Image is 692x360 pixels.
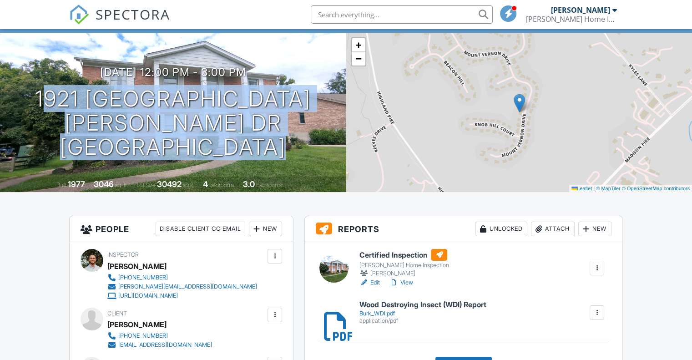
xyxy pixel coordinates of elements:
[203,179,208,189] div: 4
[551,5,610,15] div: [PERSON_NAME]
[118,292,178,299] div: [URL][DOMAIN_NAME]
[96,5,170,24] span: SPECTORA
[359,317,486,325] div: application/pdf
[514,94,525,112] img: Marker
[622,186,690,191] a: © OpenStreetMap contributors
[15,87,332,159] h1: 1921 [GEOGRAPHIC_DATA][PERSON_NAME] Dr [GEOGRAPHIC_DATA]
[359,301,486,309] h6: Wood Destroying Insect (WDI) Report
[157,179,182,189] div: 30492
[593,186,595,191] span: |
[531,222,575,236] div: Attach
[136,182,156,188] span: Lot Size
[389,278,413,287] a: View
[69,12,170,31] a: SPECTORA
[70,216,293,242] h3: People
[209,182,234,188] span: bedrooms
[118,341,212,349] div: [EMAIL_ADDRESS][DOMAIN_NAME]
[107,291,257,300] a: [URL][DOMAIN_NAME]
[256,182,282,188] span: bathrooms
[107,251,139,258] span: Inspector
[100,66,246,78] h3: [DATE] 12:00 pm - 3:00 pm
[156,222,245,236] div: Disable Client CC Email
[56,182,66,188] span: Built
[107,273,257,282] a: [PHONE_NUMBER]
[118,283,257,290] div: [PERSON_NAME][EMAIL_ADDRESS][DOMAIN_NAME]
[352,38,365,52] a: Zoom in
[355,39,361,51] span: +
[118,332,168,340] div: [PHONE_NUMBER]
[115,182,128,188] span: sq. ft.
[107,340,212,350] a: [EMAIL_ADDRESS][DOMAIN_NAME]
[69,5,89,25] img: The Best Home Inspection Software - Spectora
[107,331,212,340] a: [PHONE_NUMBER]
[578,222,611,236] div: New
[305,216,622,242] h3: Reports
[359,249,449,261] h6: Certified Inspection
[359,278,380,287] a: Edit
[359,301,486,324] a: Wood Destroying Insect (WDI) Report Burk_WDI.pdf application/pdf
[183,182,194,188] span: sq.ft.
[107,259,167,273] div: [PERSON_NAME]
[359,269,449,278] div: [PERSON_NAME]
[571,186,592,191] a: Leaflet
[475,222,527,236] div: Unlocked
[118,274,168,281] div: [PHONE_NUMBER]
[107,310,127,317] span: Client
[355,53,361,64] span: −
[243,179,255,189] div: 3.0
[94,179,114,189] div: 3046
[107,318,167,331] div: [PERSON_NAME]
[596,186,621,191] a: © MapTiler
[249,222,282,236] div: New
[359,310,486,317] div: Burk_WDI.pdf
[352,52,365,66] a: Zoom out
[107,282,257,291] a: [PERSON_NAME][EMAIL_ADDRESS][DOMAIN_NAME]
[359,262,449,269] div: [PERSON_NAME] Home Inspection
[526,15,617,24] div: Gerard Home Inspection
[359,249,449,278] a: Certified Inspection [PERSON_NAME] Home Inspection [PERSON_NAME]
[68,179,85,189] div: 1977
[311,5,493,24] input: Search everything...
